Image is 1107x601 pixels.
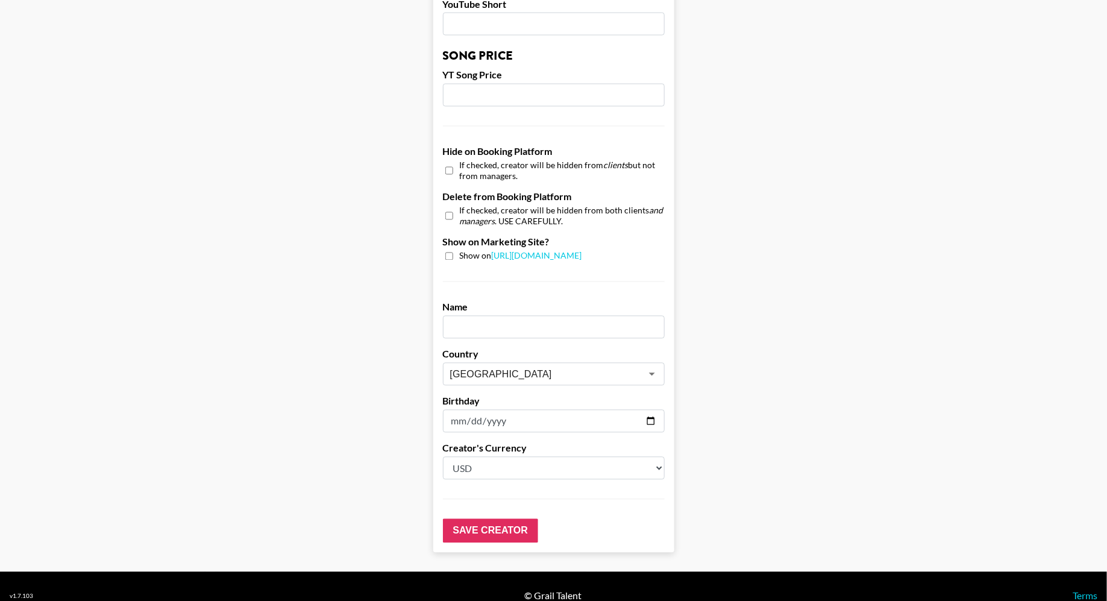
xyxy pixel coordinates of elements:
label: Hide on Booking Platform [443,146,665,158]
a: [URL][DOMAIN_NAME] [492,251,582,261]
span: If checked, creator will be hidden from but not from managers. [460,160,665,181]
em: and managers [460,206,663,227]
input: Save Creator [443,519,538,543]
label: Creator's Currency [443,442,665,455]
label: Country [443,348,665,360]
label: Name [443,301,665,313]
label: Show on Marketing Site? [443,236,665,248]
span: If checked, creator will be hidden from both clients . USE CAREFULLY. [460,206,665,227]
button: Open [644,366,660,383]
h3: Song Price [443,50,665,62]
span: Show on [460,251,582,262]
label: Delete from Booking Platform [443,191,665,203]
label: YT Song Price [443,69,665,81]
div: v 1.7.103 [10,593,33,600]
label: Birthday [443,395,665,407]
em: clients [604,160,629,171]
